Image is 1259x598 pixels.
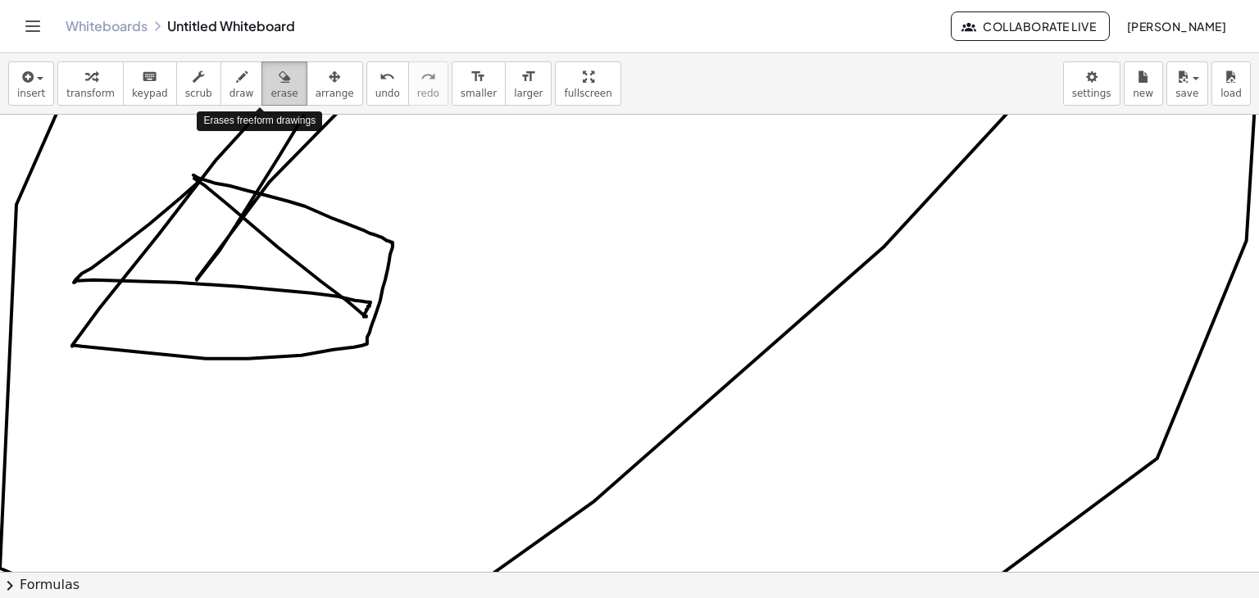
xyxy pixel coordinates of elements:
button: erase [261,61,307,106]
span: transform [66,88,115,99]
span: keypad [132,88,168,99]
span: load [1220,88,1242,99]
i: undo [380,67,395,87]
button: undoundo [366,61,409,106]
div: Erases freeform drawings [197,111,322,130]
span: [PERSON_NAME] [1126,19,1226,34]
button: new [1124,61,1163,106]
i: format_size [470,67,486,87]
button: keyboardkeypad [123,61,177,106]
span: insert [17,88,45,99]
button: format_sizesmaller [452,61,506,106]
button: draw [220,61,263,106]
span: smaller [461,88,497,99]
button: Collaborate Live [951,11,1110,41]
span: undo [375,88,400,99]
button: insert [8,61,54,106]
button: load [1211,61,1251,106]
span: settings [1072,88,1111,99]
span: arrange [316,88,354,99]
span: draw [230,88,254,99]
button: redoredo [408,61,448,106]
span: new [1133,88,1153,99]
span: scrub [185,88,212,99]
span: fullscreen [564,88,611,99]
button: format_sizelarger [505,61,552,106]
span: save [1175,88,1198,99]
button: transform [57,61,124,106]
span: erase [270,88,298,99]
button: Toggle navigation [20,13,46,39]
i: keyboard [142,67,157,87]
button: save [1166,61,1208,106]
i: format_size [520,67,536,87]
span: larger [514,88,543,99]
button: arrange [307,61,363,106]
button: fullscreen [555,61,620,106]
a: Whiteboards [66,18,148,34]
button: scrub [176,61,221,106]
span: redo [417,88,439,99]
button: settings [1063,61,1120,106]
span: Collaborate Live [965,19,1096,34]
button: [PERSON_NAME] [1113,11,1239,41]
i: redo [420,67,436,87]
